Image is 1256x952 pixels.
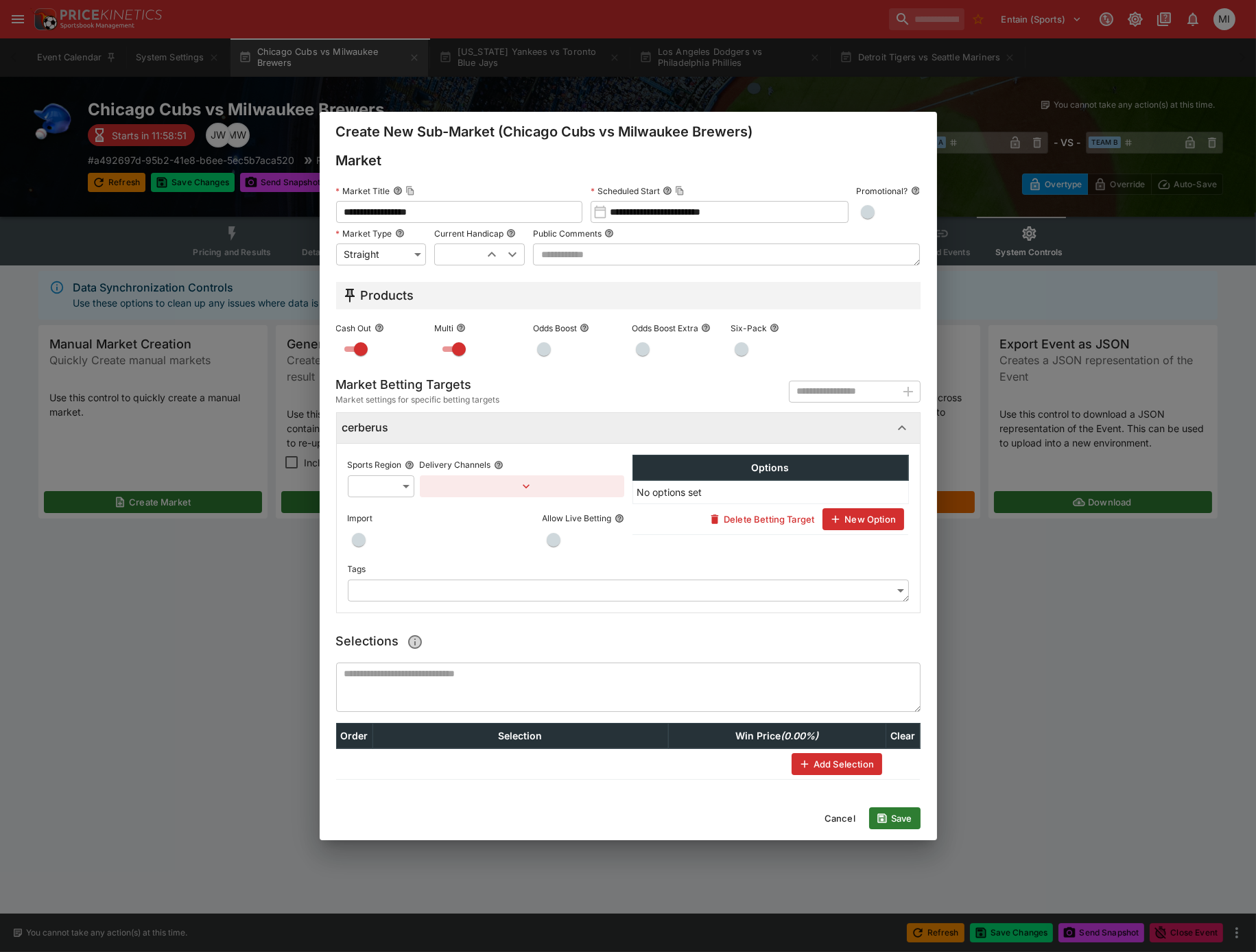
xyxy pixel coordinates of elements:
[604,228,614,238] button: Public Comments
[770,323,779,333] button: Six-Pack
[336,393,500,407] span: Market settings for specific betting targets
[580,323,589,333] button: Odds Boost
[336,322,372,334] p: Cash Out
[336,185,390,197] p: Market Title
[632,480,908,503] td: No options set
[403,630,427,654] button: Paste/Type a csv of selections prices here. When typing, a selection will be created as you creat...
[375,323,384,333] button: Cash Out
[342,420,389,435] h6: cerberus
[348,459,402,471] p: Sports Region
[533,322,577,334] p: Odds Boost
[405,460,414,470] button: Sports Region
[591,185,660,197] p: Scheduled Start
[663,186,672,195] button: Scheduled StartCopy To Clipboard
[434,228,503,239] p: Current Handicap
[395,228,405,238] button: Market Type
[336,152,382,169] h4: Market
[420,459,491,471] p: Delivery Channels
[376,514,386,523] button: Import
[816,807,864,829] button: Cancel
[675,186,685,195] button: Copy To Clipboard
[702,508,822,530] button: Delete Betting Target
[405,186,415,195] button: Copy To Clipboard
[886,723,920,748] th: Clear
[336,630,427,654] h5: Selections
[372,723,668,748] th: Selection
[434,322,453,334] p: Multi
[348,512,373,524] p: Import
[632,322,698,334] p: Odds Boost Extra
[731,322,767,334] p: Six-Pack
[781,730,819,741] em: ( 0.00 %)
[533,228,602,239] p: Public Comments
[494,460,503,470] button: Delivery Channels
[336,243,427,265] div: Straight
[792,753,882,775] button: Add Selection
[822,508,904,530] button: New Option
[668,723,886,748] th: Win Price
[361,287,414,303] h5: Products
[393,186,403,195] button: Market TitleCopy To Clipboard
[911,186,921,195] button: Promotional?
[456,323,466,333] button: Multi
[615,514,624,523] button: Allow Live Betting
[336,377,500,392] h5: Market Betting Targets
[348,563,366,575] p: Tags
[336,228,392,239] p: Market Type
[543,512,612,524] p: Allow Live Betting
[336,723,372,748] th: Order
[701,323,711,333] button: Odds Boost Extra
[320,112,937,152] div: Create New Sub-Market (Chicago Cubs vs Milwaukee Brewers)
[857,185,908,197] p: Promotional?
[869,807,921,829] button: Save
[506,228,516,238] button: Current Handicap
[632,455,908,480] th: Options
